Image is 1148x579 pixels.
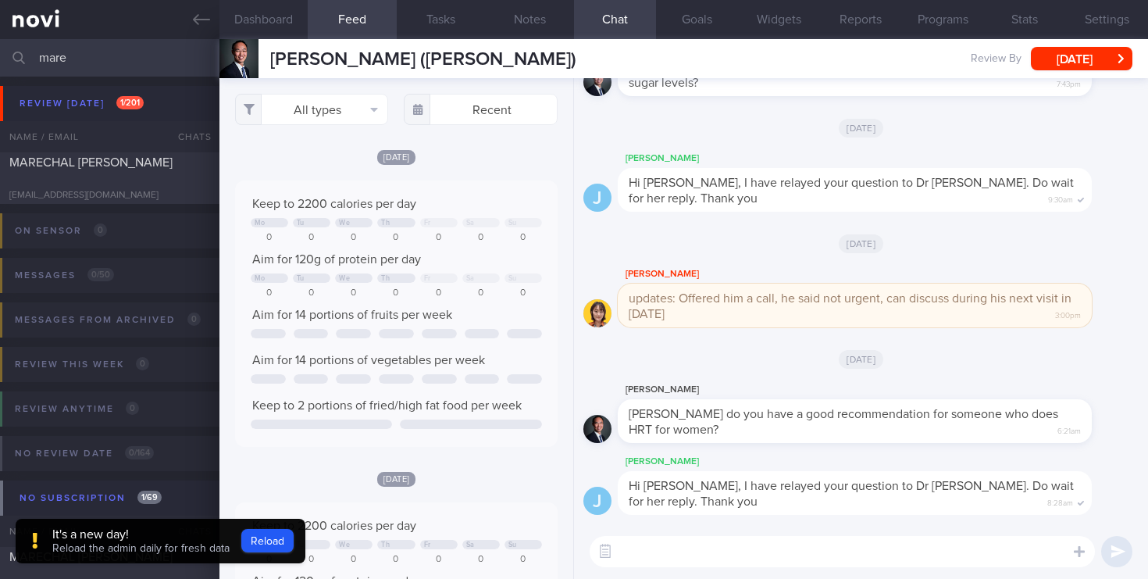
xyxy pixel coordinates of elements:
[1057,75,1081,90] span: 7:43pm
[187,313,201,326] span: 0
[252,198,416,210] span: Keep to 2200 calories per day
[504,288,542,299] div: 0
[508,541,517,549] div: Su
[157,121,219,152] div: Chats
[255,219,266,227] div: Mo
[270,50,576,69] span: [PERSON_NAME] ([PERSON_NAME])
[335,288,373,299] div: 0
[11,220,111,241] div: On sensor
[339,274,350,283] div: We
[420,288,458,299] div: 0
[235,94,389,125] button: All types
[137,491,162,504] span: 1 / 69
[377,232,415,244] div: 0
[618,149,1139,168] div: [PERSON_NAME]
[94,223,107,237] span: 0
[251,232,288,244] div: 0
[157,516,219,547] div: Chats
[618,381,1139,399] div: [PERSON_NAME]
[420,232,458,244] div: 0
[252,520,416,532] span: Keep to 2200 calories per day
[335,232,373,244] div: 0
[629,177,1074,205] span: Hi [PERSON_NAME], I have relayed your question to Dr [PERSON_NAME]. Do wait for her reply. Thank you
[252,309,452,321] span: Aim for 14 portions of fruits per week
[839,119,883,138] span: [DATE]
[377,554,415,566] div: 0
[424,274,431,283] div: Fr
[618,265,1139,284] div: [PERSON_NAME]
[381,219,390,227] div: Th
[462,232,500,244] div: 0
[420,554,458,566] div: 0
[293,554,330,566] div: 0
[11,354,153,375] div: Review this week
[52,527,230,542] div: It's a new day!
[11,443,158,464] div: No review date
[339,541,350,549] div: We
[9,156,173,169] span: MARECHAL [PERSON_NAME]
[629,480,1074,508] span: Hi [PERSON_NAME], I have relayed your question to Dr [PERSON_NAME]. Do wait for her reply. Thank you
[11,399,143,420] div: Review anytime
[618,452,1139,471] div: [PERSON_NAME]
[466,274,475,283] div: Sa
[255,274,266,283] div: Mo
[508,219,517,227] div: Su
[11,265,118,286] div: Messages
[11,309,205,331] div: Messages from Archived
[1047,494,1073,509] span: 8:28am
[583,184,611,213] div: J
[52,543,230,554] span: Reload the admin daily for fresh data
[1031,47,1132,70] button: [DATE]
[377,150,416,165] span: [DATE]
[504,554,542,566] div: 0
[252,354,485,366] span: Aim for 14 portions of vegetables per week
[839,350,883,369] span: [DATE]
[381,541,390,549] div: Th
[297,219,305,227] div: Tu
[136,357,149,370] span: 0
[504,232,542,244] div: 0
[462,554,500,566] div: 0
[9,190,210,202] div: [EMAIL_ADDRESS][DOMAIN_NAME]
[9,551,173,563] span: MARECHAL [PERSON_NAME]
[339,219,350,227] div: We
[424,219,431,227] div: Fr
[16,93,148,114] div: Review [DATE]
[16,488,166,509] div: No subscription
[424,541,431,549] div: Fr
[971,52,1021,66] span: Review By
[293,232,330,244] div: 0
[462,288,500,299] div: 0
[335,554,373,566] div: 0
[381,274,390,283] div: Th
[252,253,421,266] span: Aim for 120g of protein per day
[252,399,522,412] span: Keep to 2 portions of fried/high fat food per week
[1055,306,1081,321] span: 3:00pm
[1048,191,1073,206] span: 9:30am
[1057,422,1081,437] span: 6:21am
[839,234,883,253] span: [DATE]
[583,487,611,516] div: J
[629,292,1071,320] span: updates: Offered him a call, he said not urgent, can discuss during his next visit in [DATE]
[87,268,114,281] span: 0 / 50
[508,274,517,283] div: Su
[297,274,305,283] div: Tu
[466,541,475,549] div: Sa
[629,408,1058,436] span: [PERSON_NAME] do you have a good recommendation for someone who does HRT for women?
[251,288,288,299] div: 0
[466,219,475,227] div: Sa
[126,402,139,415] span: 0
[116,96,144,109] span: 1 / 201
[293,288,330,299] div: 0
[377,288,415,299] div: 0
[377,472,416,487] span: [DATE]
[125,446,154,459] span: 0 / 164
[241,529,294,552] button: Reload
